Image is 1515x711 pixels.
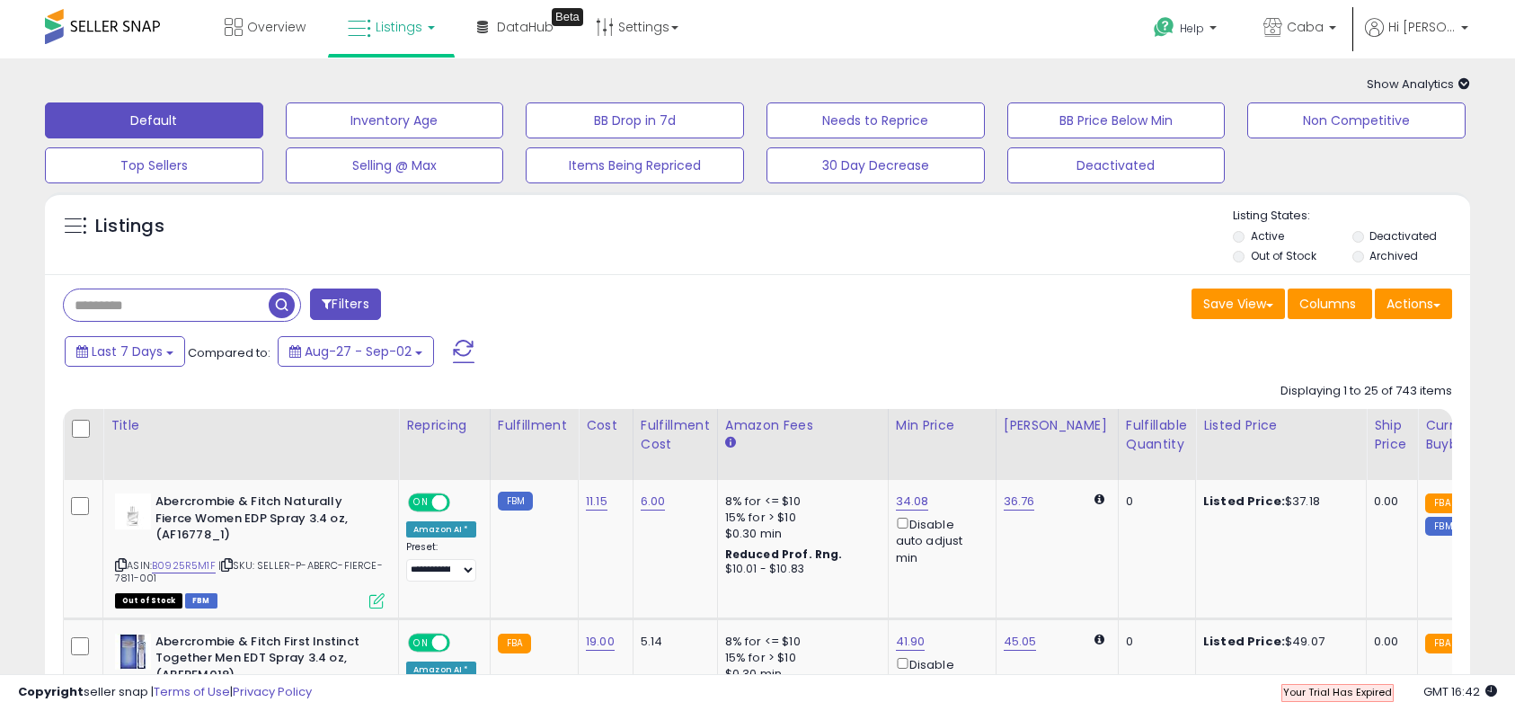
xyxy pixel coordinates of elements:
[896,654,982,707] div: Disable auto adjust min
[1007,147,1226,183] button: Deactivated
[1126,493,1182,510] div: 0
[641,416,710,454] div: Fulfillment Cost
[18,683,84,700] strong: Copyright
[92,342,163,360] span: Last 7 Days
[725,547,843,562] b: Reduced Prof. Rng.
[115,493,151,529] img: 2183BYY5JPS._SL40_.jpg
[1375,289,1452,319] button: Actions
[188,344,270,361] span: Compared to:
[115,593,182,609] span: All listings that are currently out of stock and unavailable for purchase on Amazon
[1004,493,1035,511] a: 36.76
[896,514,982,566] div: Disable auto adjust min
[1425,493,1458,513] small: FBA
[1139,3,1235,58] a: Help
[1007,102,1226,138] button: BB Price Below Min
[641,634,704,650] div: 5.14
[1180,21,1204,36] span: Help
[526,102,744,138] button: BB Drop in 7d
[1423,683,1497,700] span: 2025-09-10 16:42 GMT
[586,416,625,435] div: Cost
[586,493,607,511] a: 11.15
[896,633,926,651] a: 41.90
[447,635,476,650] span: OFF
[1203,416,1359,435] div: Listed Price
[896,493,929,511] a: 34.08
[896,416,988,435] div: Min Price
[1425,634,1458,653] small: FBA
[1374,416,1410,454] div: Ship Price
[725,526,874,542] div: $0.30 min
[154,683,230,700] a: Terms of Use
[95,214,164,239] h5: Listings
[45,147,263,183] button: Top Sellers
[152,558,216,573] a: B0925R5M1F
[111,416,391,435] div: Title
[286,147,504,183] button: Selling @ Max
[1153,16,1175,39] i: Get Help
[725,416,881,435] div: Amazon Fees
[1203,493,1285,510] b: Listed Price:
[725,493,874,510] div: 8% for <= $10
[725,650,874,666] div: 15% for > $10
[18,684,312,701] div: seller snap | |
[725,562,874,577] div: $10.01 - $10.83
[1203,493,1352,510] div: $37.18
[115,558,383,585] span: | SKU: SELLER-P-ABERC-FIERCE-7811-001
[1288,289,1372,319] button: Columns
[305,342,412,360] span: Aug-27 - Sep-02
[447,495,476,511] span: OFF
[233,683,312,700] a: Privacy Policy
[115,493,385,607] div: ASIN:
[406,521,476,538] div: Amazon AI *
[766,102,985,138] button: Needs to Reprice
[1004,633,1037,651] a: 45.05
[498,416,571,435] div: Fulfillment
[526,147,744,183] button: Items Being Repriced
[185,593,217,609] span: FBM
[498,634,531,653] small: FBA
[1004,416,1111,435] div: [PERSON_NAME]
[1233,208,1469,225] p: Listing States:
[310,289,380,320] button: Filters
[1388,18,1456,36] span: Hi [PERSON_NAME]
[1369,228,1437,244] label: Deactivated
[1367,76,1470,93] span: Show Analytics
[641,493,666,511] a: 6.00
[1203,633,1285,650] b: Listed Price:
[552,8,583,26] div: Tooltip anchor
[1126,416,1188,454] div: Fulfillable Quantity
[1365,18,1468,58] a: Hi [PERSON_NAME]
[1203,634,1352,650] div: $49.07
[278,336,434,367] button: Aug-27 - Sep-02
[286,102,504,138] button: Inventory Age
[1192,289,1285,319] button: Save View
[155,493,374,548] b: Abercrombie & Fitch Naturally Fierce Women EDP Spray 3.4 oz, (AF16778_1)
[498,492,533,511] small: FBM
[1280,383,1452,400] div: Displaying 1 to 25 of 743 items
[725,634,874,650] div: 8% for <= $10
[1283,685,1392,699] span: Your Trial Has Expired
[725,435,736,451] small: Amazon Fees.
[155,634,374,689] b: Abercrombie & Fitch First Instinct Together Men EDT Spray 3.4 oz, (ABEPFM018)
[406,541,476,582] div: Preset:
[1299,295,1356,313] span: Columns
[410,635,432,650] span: ON
[1374,634,1404,650] div: 0.00
[586,633,615,651] a: 19.00
[1425,517,1460,536] small: FBM
[247,18,306,36] span: Overview
[410,495,432,511] span: ON
[766,147,985,183] button: 30 Day Decrease
[725,510,874,526] div: 15% for > $10
[376,18,422,36] span: Listings
[1126,634,1182,650] div: 0
[1251,248,1316,263] label: Out of Stock
[1374,493,1404,510] div: 0.00
[1251,228,1284,244] label: Active
[65,336,185,367] button: Last 7 Days
[45,102,263,138] button: Default
[497,18,554,36] span: DataHub
[406,416,483,435] div: Repricing
[1369,248,1418,263] label: Archived
[1247,102,1466,138] button: Non Competitive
